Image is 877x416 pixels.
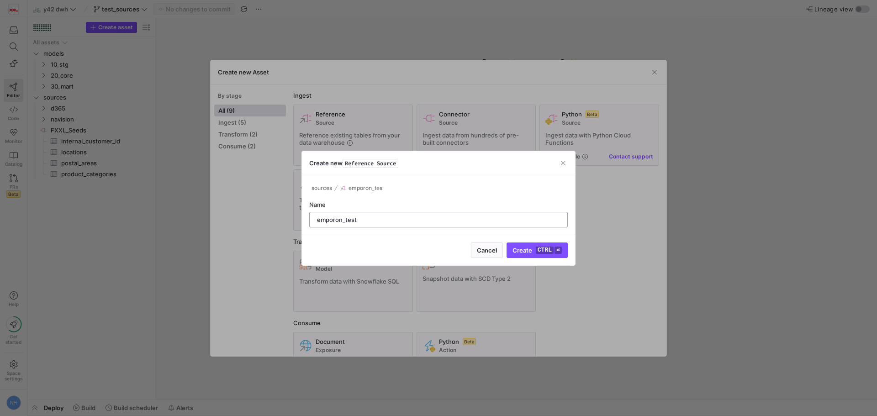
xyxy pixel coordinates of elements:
span: sources [312,185,332,191]
h3: Create new [309,159,398,167]
button: emporon_tes [338,183,385,194]
span: Reference Source [343,159,398,168]
button: Createctrl⏎ [507,242,568,258]
span: Cancel [477,247,497,254]
span: Name [309,201,326,208]
button: sources [309,183,334,194]
kbd: ⏎ [555,247,562,254]
span: emporon_tes [349,185,382,191]
span: Create [512,247,562,254]
button: Cancel [471,242,503,258]
kbd: ctrl [536,247,554,254]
